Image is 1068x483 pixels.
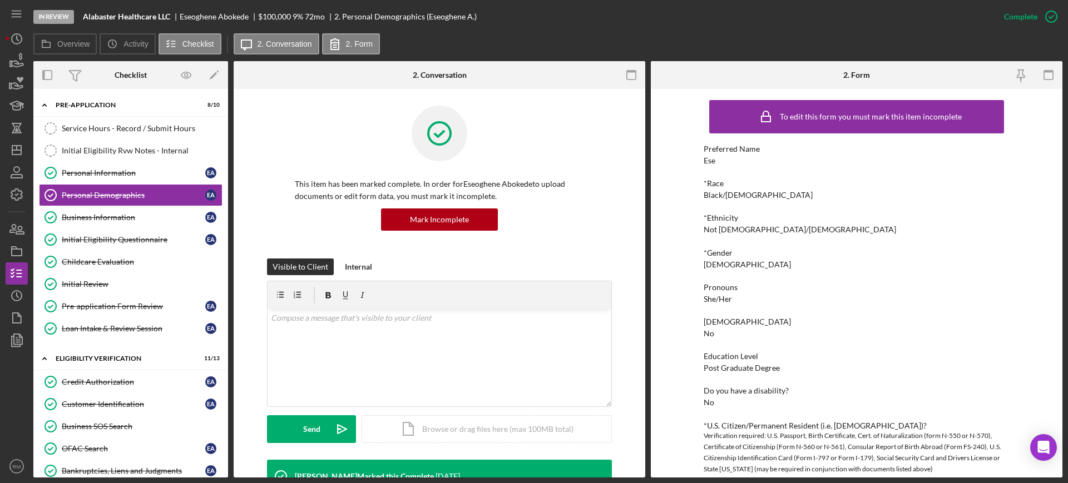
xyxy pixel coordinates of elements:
[267,415,356,443] button: Send
[267,258,334,275] button: Visible to Client
[410,208,469,231] div: Mark Incomplete
[413,71,467,79] div: 2. Conversation
[200,355,220,362] div: 11 / 13
[303,415,320,443] div: Send
[322,33,380,54] button: 2. Form
[115,71,147,79] div: Checklist
[6,455,28,477] button: RM
[62,213,205,222] div: Business Information
[704,430,1010,475] div: Verification required: U.S. Passport, Birth Certificate, Cert. of Naturalization (form N-550 or N...
[258,39,312,48] label: 2. Conversation
[293,12,303,21] div: 9 %
[62,422,222,431] div: Business SOS Search
[205,190,216,201] div: E A
[305,12,325,21] div: 72 mo
[182,39,214,48] label: Checklist
[205,465,216,476] div: E A
[62,444,205,453] div: OFAC Search
[205,376,216,387] div: E A
[83,12,170,21] b: Alabaster Healthcare LLC
[123,39,148,48] label: Activity
[1030,434,1057,461] div: Open Intercom Messenger
[704,329,714,338] div: No
[704,248,1010,257] div: *Gender
[381,208,498,231] button: Mark Incomplete
[62,280,222,288] div: Initial Review
[39,184,222,206] a: Personal DemographicsEA
[205,234,216,245] div: E A
[780,112,962,121] div: To edit this form you must mark this item incomplete
[33,33,97,54] button: Overview
[39,117,222,140] a: Service Hours - Record / Submit Hours
[56,102,192,108] div: Pre-Application
[704,283,1010,292] div: Pronouns
[993,6,1062,28] button: Complete
[62,400,205,409] div: Customer Identification
[205,323,216,334] div: E A
[436,472,460,481] time: 2025-06-02 20:51
[205,443,216,454] div: E A
[205,399,216,410] div: E A
[258,12,291,21] div: $100,000
[62,466,205,475] div: Bankruptcies, Liens and Judgments
[205,212,216,223] div: E A
[39,228,222,251] a: Initial Eligibility QuestionnaireEA
[39,437,222,460] a: OFAC SearchEA
[704,398,714,407] div: No
[843,71,870,79] div: 2. Form
[704,364,780,372] div: Post Graduate Degree
[1004,6,1037,28] div: Complete
[704,421,1010,430] div: *U.S. Citizen/Permanent Resident (i.e. [DEMOGRAPHIC_DATA])?
[704,260,791,269] div: [DEMOGRAPHIC_DATA]
[159,33,221,54] button: Checklist
[704,386,1010,395] div: Do you have a disability?
[39,295,222,317] a: Pre-application Form ReviewEA
[345,258,372,275] div: Internal
[704,191,813,200] div: Black/[DEMOGRAPHIC_DATA]
[346,39,373,48] label: 2. Form
[33,10,74,24] div: In Review
[704,145,1010,153] div: Preferred Name
[39,140,222,162] a: Initial Eligibility Rvw Notes - Internal
[100,33,155,54] button: Activity
[704,156,715,165] div: Ese
[339,258,378,275] button: Internal
[39,371,222,393] a: Credit AuthorizationEA
[62,377,205,386] div: Credit Authorization
[334,12,477,21] div: 2. Personal Demographics (Eseoghene A.)
[13,464,21,470] text: RM
[704,295,732,303] div: She/Her
[62,324,205,333] div: Loan Intake & Review Session
[205,167,216,178] div: E A
[39,162,222,184] a: Personal InformationEA
[39,273,222,295] a: Initial Review
[39,415,222,437] a: Business SOS Search
[56,355,192,362] div: Eligibility Verification
[39,460,222,482] a: Bankruptcies, Liens and JudgmentsEA
[180,12,258,21] div: Eseoghene Abokede
[200,102,220,108] div: 8 / 10
[273,258,328,275] div: Visible to Client
[704,213,1010,222] div: *Ethnicity
[62,146,222,155] div: Initial Eligibility Rvw Notes - Internal
[62,191,205,200] div: Personal Demographics
[39,317,222,340] a: Loan Intake & Review SessionEA
[62,124,222,133] div: Service Hours - Record / Submit Hours
[295,178,584,203] p: This item has been marked complete. In order for Eseoghene Abokede to upload documents or edit fo...
[57,39,90,48] label: Overview
[704,179,1010,188] div: *Race
[295,472,434,481] div: [PERSON_NAME] Marked this Complete
[205,301,216,312] div: E A
[39,206,222,228] a: Business InformationEA
[62,235,205,244] div: Initial Eligibility Questionnaire
[704,225,896,234] div: Not [DEMOGRAPHIC_DATA]/[DEMOGRAPHIC_DATA]
[704,352,1010,361] div: Education Level
[62,168,205,177] div: Personal Information
[39,251,222,273] a: Childcare Evaluation
[704,317,1010,326] div: [DEMOGRAPHIC_DATA]
[62,302,205,311] div: Pre-application Form Review
[62,257,222,266] div: Childcare Evaluation
[39,393,222,415] a: Customer IdentificationEA
[234,33,319,54] button: 2. Conversation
